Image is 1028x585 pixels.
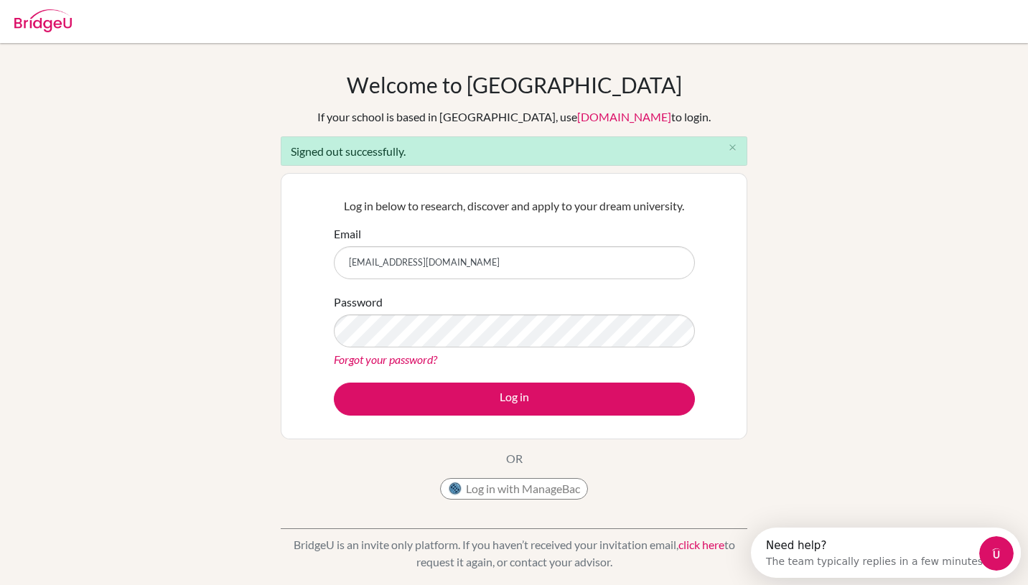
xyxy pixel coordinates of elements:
[334,225,361,243] label: Email
[727,142,738,153] i: close
[334,383,695,416] button: Log in
[506,450,523,467] p: OR
[979,536,1014,571] iframe: Intercom live chat
[718,137,747,159] button: Close
[440,478,588,500] button: Log in with ManageBac
[678,538,724,551] a: click here
[334,197,695,215] p: Log in below to research, discover and apply to your dream university.
[334,352,437,366] a: Forgot your password?
[15,24,235,39] div: The team typically replies in a few minutes.
[281,536,747,571] p: BridgeU is an invite only platform. If you haven’t received your invitation email, to request it ...
[6,6,278,45] div: Open Intercom Messenger
[281,136,747,166] div: Signed out successfully.
[577,110,671,123] a: [DOMAIN_NAME]
[347,72,682,98] h1: Welcome to [GEOGRAPHIC_DATA]
[14,9,72,32] img: Bridge-U
[751,528,1021,578] iframe: Intercom live chat discovery launcher
[334,294,383,311] label: Password
[15,12,235,24] div: Need help?
[317,108,711,126] div: If your school is based in [GEOGRAPHIC_DATA], use to login.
